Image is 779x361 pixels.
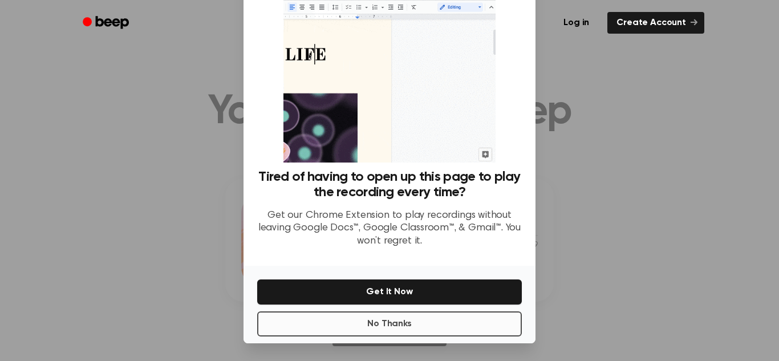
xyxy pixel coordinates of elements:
[257,279,522,305] button: Get It Now
[257,169,522,200] h3: Tired of having to open up this page to play the recording every time?
[257,209,522,248] p: Get our Chrome Extension to play recordings without leaving Google Docs™, Google Classroom™, & Gm...
[607,12,704,34] a: Create Account
[75,12,139,34] a: Beep
[257,311,522,336] button: No Thanks
[552,10,601,36] a: Log in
